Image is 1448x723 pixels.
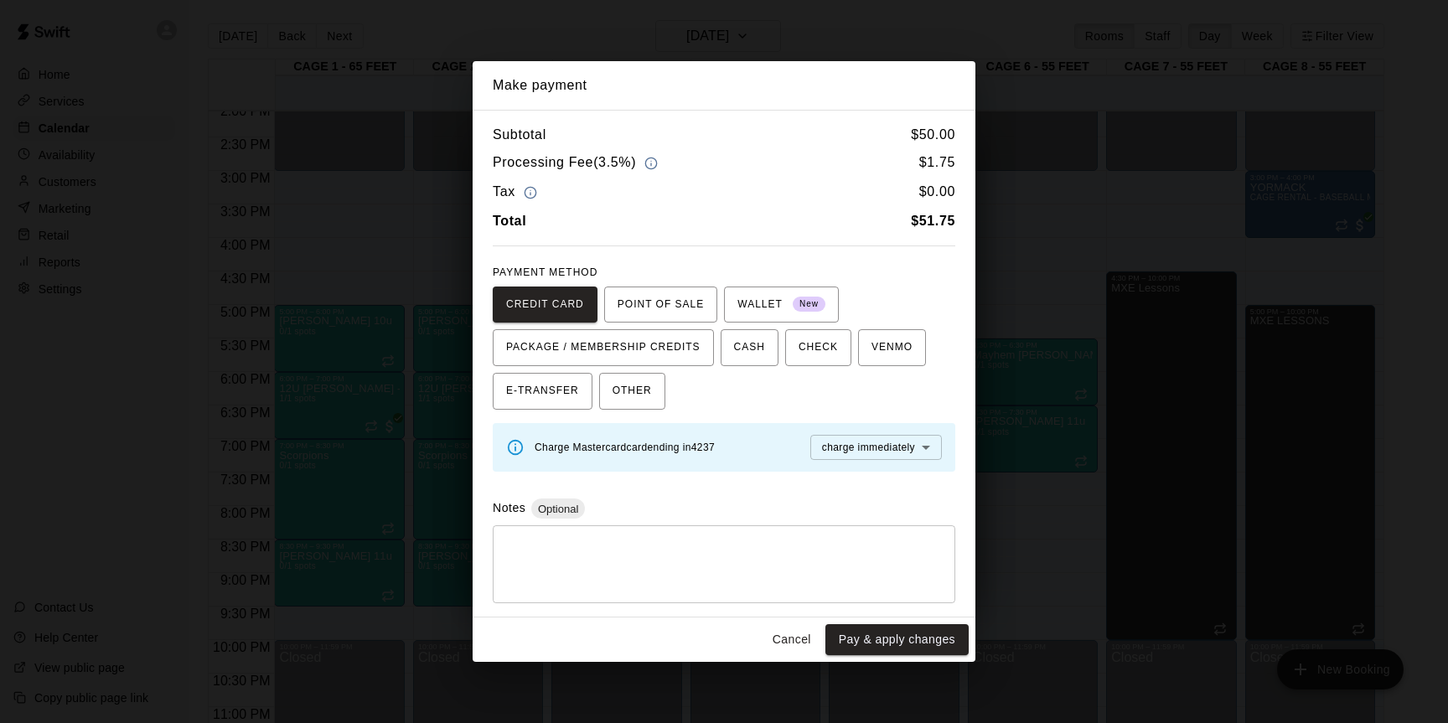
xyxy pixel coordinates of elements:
span: Charge Mastercard card ending in 4237 [535,442,715,453]
button: POINT OF SALE [604,287,717,323]
span: OTHER [613,378,652,405]
span: CASH [734,334,765,361]
button: VENMO [858,329,926,366]
h6: Subtotal [493,124,546,146]
h6: $ 50.00 [911,124,955,146]
span: New [793,293,825,316]
span: POINT OF SALE [618,292,704,318]
button: Cancel [765,624,819,655]
span: PAYMENT METHOD [493,266,597,278]
span: VENMO [871,334,913,361]
button: CASH [721,329,778,366]
button: E-TRANSFER [493,373,592,410]
span: PACKAGE / MEMBERSHIP CREDITS [506,334,701,361]
span: WALLET [737,292,825,318]
button: OTHER [599,373,665,410]
h6: $ 0.00 [919,181,955,204]
b: $ 51.75 [911,214,955,228]
button: WALLET New [724,287,839,323]
button: Pay & apply changes [825,624,969,655]
h6: Processing Fee ( 3.5% ) [493,152,662,174]
button: PACKAGE / MEMBERSHIP CREDITS [493,329,714,366]
h6: Tax [493,181,541,204]
span: Optional [531,503,585,515]
span: CHECK [799,334,838,361]
b: Total [493,214,526,228]
span: E-TRANSFER [506,378,579,405]
h6: $ 1.75 [919,152,955,174]
span: charge immediately [822,442,915,453]
label: Notes [493,501,525,514]
span: CREDIT CARD [506,292,584,318]
button: CREDIT CARD [493,287,597,323]
button: CHECK [785,329,851,366]
h2: Make payment [473,61,975,110]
